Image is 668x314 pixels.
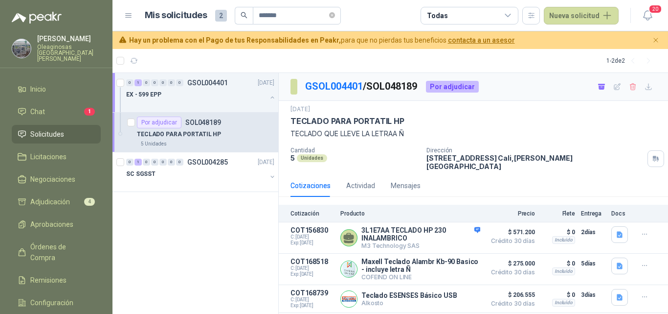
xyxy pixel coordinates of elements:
div: 0 [143,79,150,86]
span: Órdenes de Compra [30,242,91,263]
span: $ 571.200 [486,226,535,238]
p: COT156830 [290,226,334,234]
div: 0 [151,79,158,86]
p: [PERSON_NAME] [37,35,101,42]
div: Unidades [297,154,327,162]
p: GSOL004285 [187,159,228,166]
span: $ 206.555 [486,289,535,301]
p: COT168739 [290,289,334,297]
span: close-circle [329,12,335,18]
p: Dirección [426,147,644,154]
button: 20 [639,7,656,24]
button: Nueva solicitud [544,7,619,24]
a: Negociaciones [12,170,101,189]
p: 5 días [581,258,605,269]
span: Adjudicación [30,196,70,207]
span: 2 [215,10,227,22]
span: Crédito 30 días [486,301,535,307]
p: Alkosto [361,299,457,307]
div: Incluido [552,267,575,275]
span: close-circle [329,11,335,20]
a: 0 1 0 0 0 0 0 GSOL004285[DATE] SC SGSST [126,156,276,188]
p: M3 Technology SAS [361,242,480,249]
div: 0 [126,159,134,166]
a: Por adjudicarSOL048189TECLADO PARA PORTATIL HP5 Unidades [112,113,278,152]
span: 20 [648,4,662,14]
p: Teclado ESENSES Básico USB [361,291,457,299]
div: 0 [159,79,167,86]
p: $ 0 [541,226,575,238]
span: Negociaciones [30,174,75,185]
a: Aprobaciones [12,215,101,234]
span: C: [DATE] [290,297,334,303]
div: 0 [168,159,175,166]
a: 0 1 0 0 0 0 0 GSOL004401[DATE] EX - 599 EPP [126,77,276,108]
span: Remisiones [30,275,67,286]
p: Cantidad [290,147,419,154]
p: 2 días [581,226,605,238]
div: Por adjudicar [426,81,479,93]
span: Chat [30,106,45,117]
div: Todas [427,10,447,21]
div: 0 [168,79,175,86]
a: Chat1 [12,102,101,121]
p: SOL048189 [185,119,221,126]
span: $ 275.000 [486,258,535,269]
div: 1 - 2 de 2 [606,53,656,69]
p: [DATE] [258,78,274,88]
p: COFEIND ON LINE [361,273,480,281]
p: [DATE] [258,158,274,167]
div: 0 [176,79,183,86]
span: Configuración [30,297,73,308]
h1: Mis solicitudes [145,8,207,23]
a: Órdenes de Compra [12,238,101,267]
p: Flete [541,210,575,217]
span: Exp: [DATE] [290,271,334,277]
p: GSOL004401 [187,79,228,86]
span: Inicio [30,84,46,95]
div: 0 [151,159,158,166]
b: Hay un problema con el Pago de tus Responsabilidades en Peakr, [129,36,341,44]
div: 0 [143,159,150,166]
p: TECLADO PARA PORTATIL HP [137,130,221,139]
img: Company Logo [341,261,357,277]
p: 3 días [581,289,605,301]
a: Remisiones [12,271,101,290]
p: Docs [611,210,631,217]
p: $ 0 [541,289,575,301]
span: C: [DATE] [290,266,334,271]
img: Company Logo [341,291,357,307]
p: Precio [486,210,535,217]
div: Actividad [346,180,375,191]
img: Company Logo [12,39,31,58]
p: [STREET_ADDRESS] Cali , [PERSON_NAME][GEOGRAPHIC_DATA] [426,154,644,170]
span: Crédito 30 días [486,238,535,244]
div: 1 [134,159,142,166]
p: 5 [290,154,295,162]
img: Logo peakr [12,12,62,24]
a: Inicio [12,80,101,98]
span: 1 [84,108,95,116]
div: Por adjudicar [137,117,181,128]
div: Incluido [552,299,575,307]
a: Solicitudes [12,125,101,144]
div: Incluido [552,236,575,244]
a: Configuración [12,293,101,312]
div: 5 Unidades [137,140,171,148]
a: GSOL004401 [305,80,363,92]
span: Licitaciones [30,151,67,162]
span: Exp: [DATE] [290,303,334,309]
span: Solicitudes [30,129,64,140]
button: Cerrar [650,34,662,47]
div: Cotizaciones [290,180,331,191]
span: para que no pierdas tus beneficios [129,35,515,46]
div: 0 [126,79,134,86]
span: Aprobaciones [30,219,73,230]
span: Exp: [DATE] [290,240,334,246]
div: 0 [176,159,183,166]
p: $ 0 [541,258,575,269]
p: EX - 599 EPP [126,90,161,99]
p: Producto [340,210,480,217]
p: / SOL048189 [305,79,418,94]
p: [DATE] [290,105,310,114]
